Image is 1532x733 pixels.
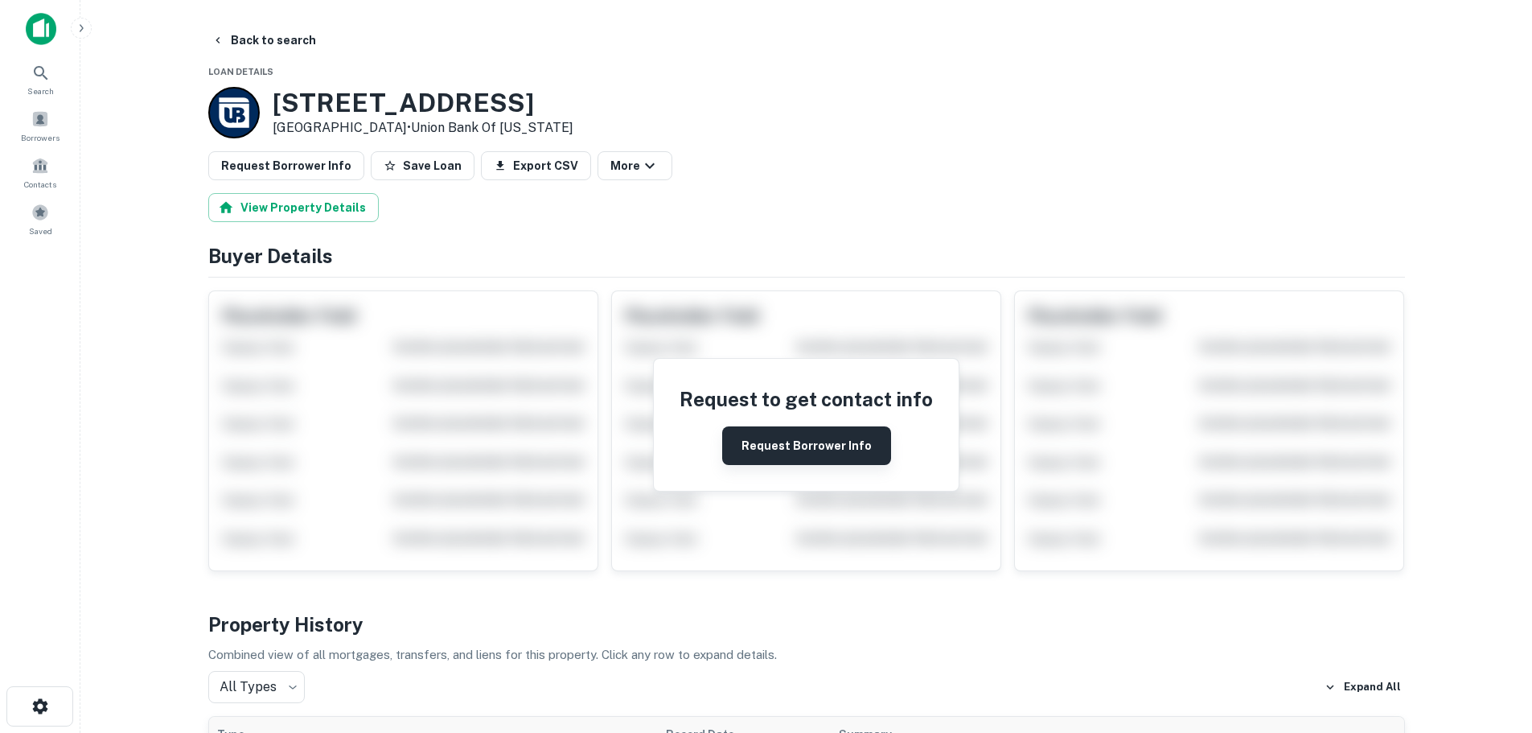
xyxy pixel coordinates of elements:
[1320,675,1405,699] button: Expand All
[208,671,305,703] div: All Types
[598,151,672,180] button: More
[273,118,573,138] p: [GEOGRAPHIC_DATA] •
[371,151,474,180] button: Save Loan
[205,26,322,55] button: Back to search
[208,67,273,76] span: Loan Details
[208,193,379,222] button: View Property Details
[273,88,573,118] h3: [STREET_ADDRESS]
[21,131,60,144] span: Borrowers
[1452,604,1532,682] iframe: Chat Widget
[24,178,56,191] span: Contacts
[411,120,573,135] a: Union Bank Of [US_STATE]
[5,104,76,147] a: Borrowers
[208,610,1405,639] h4: Property History
[208,241,1405,270] h4: Buyer Details
[5,57,76,101] a: Search
[481,151,591,180] button: Export CSV
[208,645,1405,665] p: Combined view of all mortgages, transfers, and liens for this property. Click any row to expand d...
[5,150,76,194] a: Contacts
[27,84,54,97] span: Search
[680,385,933,414] h4: Request to get contact info
[722,426,891,465] button: Request Borrower Info
[26,13,56,45] img: capitalize-icon.png
[5,197,76,241] a: Saved
[208,151,364,180] button: Request Borrower Info
[29,224,52,237] span: Saved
